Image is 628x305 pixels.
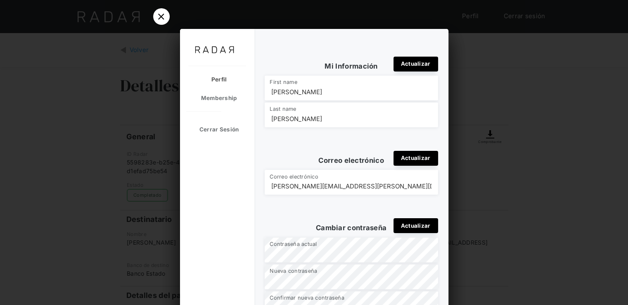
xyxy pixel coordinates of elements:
[188,39,241,60] img: No logo set
[393,151,438,166] div: Actualizar
[265,76,438,100] input: First name
[265,155,438,166] div: Correo electrónico
[180,120,250,139] div: Cerrar Sesión
[265,102,438,127] input: Last name
[265,223,438,233] div: Cambiar contraseña
[393,218,438,233] div: Actualizar
[265,61,438,71] div: Mi Información
[180,89,250,107] div: Membership
[180,70,250,89] div: Perfil
[393,57,438,71] div: Actualizar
